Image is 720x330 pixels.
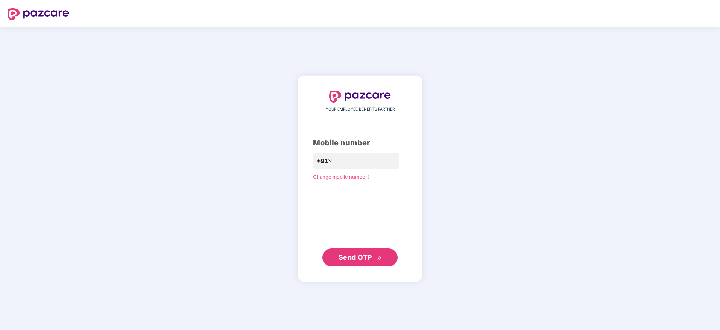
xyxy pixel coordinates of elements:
[326,106,395,112] span: YOUR EMPLOYEE BENEFITS PARTNER
[8,8,69,20] img: logo
[328,159,333,163] span: down
[339,253,372,261] span: Send OTP
[313,137,407,149] div: Mobile number
[377,256,382,260] span: double-right
[313,174,370,180] a: Change mobile number?
[322,248,398,266] button: Send OTPdouble-right
[317,156,328,166] span: +91
[329,91,391,103] img: logo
